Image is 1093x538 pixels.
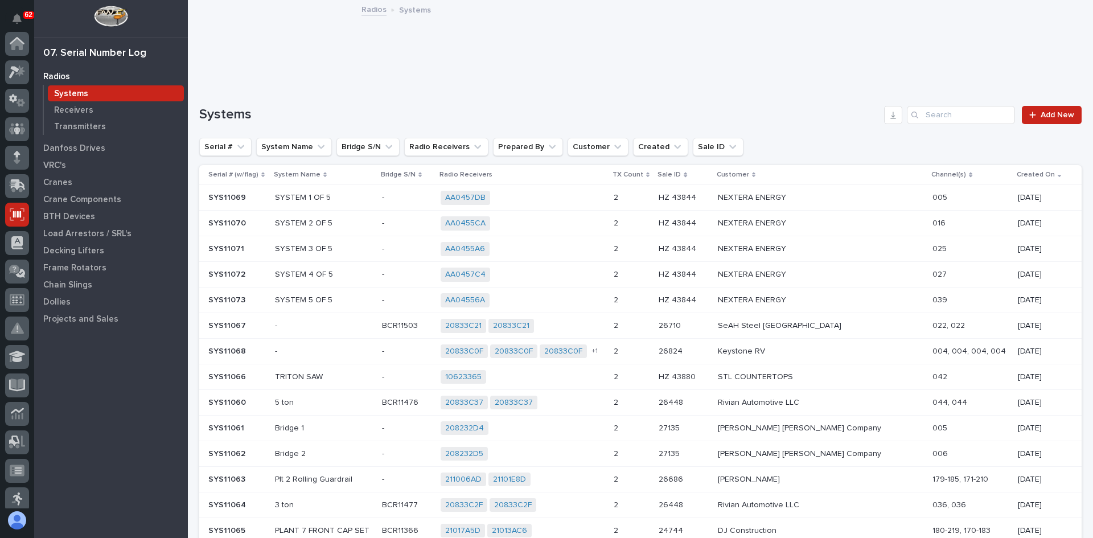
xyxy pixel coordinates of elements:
[44,85,188,101] a: Systems
[718,398,917,408] p: Rivian Automotive LLC
[43,263,106,273] p: Frame Rotators
[659,268,698,280] p: HZ 43844
[399,3,431,15] p: Systems
[208,216,248,228] p: SYS11070
[614,524,621,536] p: 2
[932,321,1009,331] p: 022, 022
[718,193,917,203] p: NEXTERA ENERGY
[718,526,917,536] p: DJ Construction
[34,259,188,276] a: Frame Rotators
[199,467,1082,492] tr: SYS11063SYS11063 Plt 2 Rolling Guardrail-- 211006AD 21101E8D 22 2668626686 [PERSON_NAME]179-185, ...
[43,297,71,307] p: Dollies
[659,498,685,510] p: 26448
[208,242,246,254] p: SYS11071
[274,169,320,181] p: System Name
[336,138,400,156] button: Bridge S/N
[275,424,373,433] p: Bridge 1
[1018,526,1063,536] p: [DATE]
[34,242,188,259] a: Decking Lifters
[43,161,66,171] p: VRC's
[614,370,621,382] p: 2
[445,475,482,484] a: 211006AD
[208,447,248,459] p: SYS11062
[382,216,387,228] p: -
[199,106,880,123] h1: Systems
[718,347,917,356] p: Keystone RV
[659,293,698,305] p: HZ 43844
[614,191,621,203] p: 2
[659,191,698,203] p: HZ 43844
[614,344,621,356] p: 2
[382,447,387,459] p: -
[1022,106,1082,124] a: Add New
[199,262,1082,288] tr: SYS11072SYS11072 SYSTEM 4 OF 5-- AA0457C4 22 HZ 43844HZ 43844 NEXTERA ENERGY027[DATE]
[43,143,105,154] p: Danfoss Drives
[275,193,373,203] p: SYSTEM 1 OF 5
[445,295,485,305] a: AA04556A
[382,370,387,382] p: -
[1017,169,1055,181] p: Created On
[1018,219,1063,228] p: [DATE]
[208,319,248,331] p: SYS11067
[932,244,1009,254] p: 025
[932,372,1009,382] p: 042
[544,347,582,356] a: 20833C0F
[199,313,1082,339] tr: SYS11067SYS11067 -BCR11503BCR11503 20833C21 20833C21 22 2671026710 SeAH Steel [GEOGRAPHIC_DATA]02...
[54,89,88,99] p: Systems
[1018,347,1063,356] p: [DATE]
[43,229,132,239] p: Load Arrestors / SRL's
[34,157,188,174] a: VRC's
[275,500,373,510] p: 3 ton
[381,169,416,181] p: Bridge S/N
[14,14,29,32] div: Notifications62
[718,449,917,459] p: [PERSON_NAME] [PERSON_NAME] Company
[492,526,527,536] a: 21013AC6
[199,339,1082,364] tr: SYS11068SYS11068 --- 20833C0F 20833C0F 20833C0F +122 2682426824 Keystone RV004, 004, 004, 004[DATE]
[404,138,488,156] button: Radio Receivers
[34,68,188,85] a: Radios
[659,319,683,331] p: 26710
[932,219,1009,228] p: 016
[34,191,188,208] a: Crane Components
[275,244,373,254] p: SYSTEM 3 OF 5
[382,473,387,484] p: -
[494,500,532,510] a: 20833C2F
[199,185,1082,211] tr: SYS11069SYS11069 SYSTEM 1 OF 5-- AA0457DB 22 HZ 43844HZ 43844 NEXTERA ENERGY005[DATE]
[907,106,1015,124] div: Search
[43,47,146,60] div: 07. Serial Number Log
[659,524,685,536] p: 24744
[208,396,248,408] p: SYS11060
[658,169,681,181] p: Sale ID
[275,449,373,459] p: Bridge 2
[199,492,1082,518] tr: SYS11064SYS11064 3 tonBCR11477BCR11477 20833C2F 20833C2F 22 2644826448 Rivian Automotive LLC036, ...
[495,398,533,408] a: 20833C37
[43,72,70,82] p: Radios
[614,319,621,331] p: 2
[718,219,917,228] p: NEXTERA ENERGY
[34,208,188,225] a: BTH Devices
[1018,244,1063,254] p: [DATE]
[199,416,1082,441] tr: SYS11061SYS11061 Bridge 1-- 208232D4 22 2713527135 [PERSON_NAME] [PERSON_NAME] Company005[DATE]
[208,268,248,280] p: SYS11072
[34,276,188,293] a: Chain Slings
[382,396,421,408] p: BCR11476
[493,321,529,331] a: 20833C21
[659,242,698,254] p: HZ 43844
[1018,321,1063,331] p: [DATE]
[43,246,104,256] p: Decking Lifters
[275,372,373,382] p: TRITON SAW
[208,169,258,181] p: Serial # (w/flag)
[199,236,1082,262] tr: SYS11071SYS11071 SYSTEM 3 OF 5-- AA0455A6 22 HZ 43844HZ 43844 NEXTERA ENERGY025[DATE]
[493,138,563,156] button: Prepared By
[718,270,917,280] p: NEXTERA ENERGY
[613,169,643,181] p: TX Count
[1018,372,1063,382] p: [DATE]
[717,169,749,181] p: Customer
[199,211,1082,236] tr: SYS11070SYS11070 SYSTEM 2 OF 5-- AA0455CA 22 HZ 43844HZ 43844 NEXTERA ENERGY016[DATE]
[932,295,1009,305] p: 039
[445,398,483,408] a: 20833C37
[932,347,1009,356] p: 004, 004, 004, 004
[445,372,482,382] a: 10623365
[34,310,188,327] a: Projects and Sales
[382,344,387,356] p: -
